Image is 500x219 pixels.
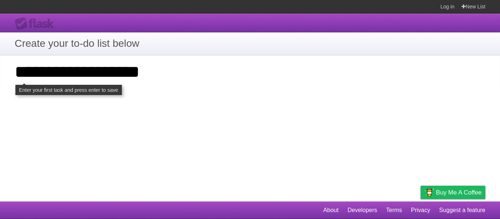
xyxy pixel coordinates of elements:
a: Suggest a feature [439,203,485,217]
a: Developers [347,203,377,217]
h1: Create your to-do list below [15,36,485,51]
a: About [323,203,339,217]
img: Buy me a coffee [424,186,434,199]
a: Privacy [411,203,430,217]
a: Buy me a coffee [421,186,485,199]
span: Buy me a coffee [436,186,482,199]
a: Terms [386,203,402,217]
div: Flask [15,17,59,30]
